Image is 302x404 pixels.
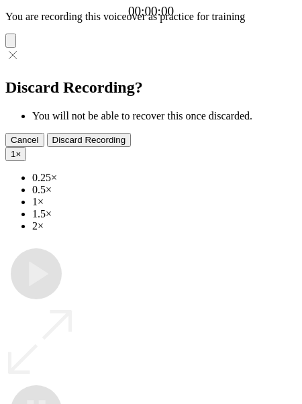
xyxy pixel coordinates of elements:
span: 1 [11,149,15,159]
h2: Discard Recording? [5,79,297,97]
p: You are recording this voiceover as practice for training [5,11,297,23]
li: 1× [32,196,297,208]
li: You will not be able to recover this once discarded. [32,110,297,122]
li: 1.5× [32,208,297,220]
a: 00:00:00 [128,4,174,19]
li: 2× [32,220,297,232]
button: 1× [5,147,26,161]
button: Discard Recording [47,133,132,147]
li: 0.25× [32,172,297,184]
li: 0.5× [32,184,297,196]
button: Cancel [5,133,44,147]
